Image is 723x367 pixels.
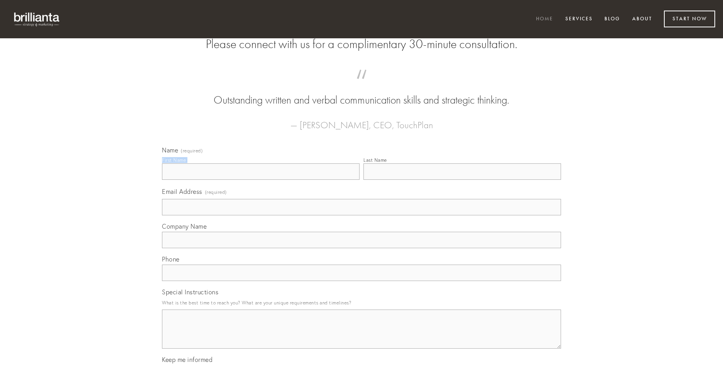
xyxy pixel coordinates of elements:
[664,11,715,27] a: Start Now
[162,146,178,154] span: Name
[162,222,207,230] span: Company Name
[162,37,561,52] h2: Please connect with us for a complimentary 30-minute consultation.
[181,149,203,153] span: (required)
[162,255,180,263] span: Phone
[162,288,218,296] span: Special Instructions
[560,13,598,26] a: Services
[162,188,202,195] span: Email Address
[531,13,558,26] a: Home
[8,8,67,30] img: brillianta - research, strategy, marketing
[162,157,186,163] div: First Name
[363,157,387,163] div: Last Name
[162,356,212,363] span: Keep me informed
[599,13,625,26] a: Blog
[174,77,549,108] blockquote: Outstanding written and verbal communication skills and strategic thinking.
[205,187,227,197] span: (required)
[174,77,549,93] span: “
[162,297,561,308] p: What is the best time to reach you? What are your unique requirements and timelines?
[627,13,657,26] a: About
[174,108,549,133] figcaption: — [PERSON_NAME], CEO, TouchPlan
